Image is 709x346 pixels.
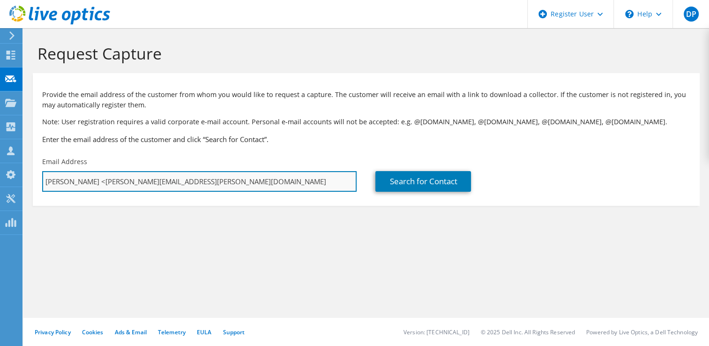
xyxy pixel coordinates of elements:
a: Cookies [82,328,104,336]
svg: \n [625,10,634,18]
li: © 2025 Dell Inc. All Rights Reserved [481,328,575,336]
p: Note: User registration requires a valid corporate e-mail account. Personal e-mail accounts will ... [42,117,690,127]
a: Support [223,328,245,336]
li: Powered by Live Optics, a Dell Technology [586,328,698,336]
a: Telemetry [158,328,186,336]
p: Provide the email address of the customer from whom you would like to request a capture. The cust... [42,90,690,110]
li: Version: [TECHNICAL_ID] [403,328,470,336]
a: Privacy Policy [35,328,71,336]
a: Search for Contact [375,171,471,192]
h3: Enter the email address of the customer and click “Search for Contact”. [42,134,690,144]
a: EULA [197,328,211,336]
h1: Request Capture [37,44,690,63]
a: Ads & Email [115,328,147,336]
label: Email Address [42,157,87,166]
span: DP [684,7,699,22]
